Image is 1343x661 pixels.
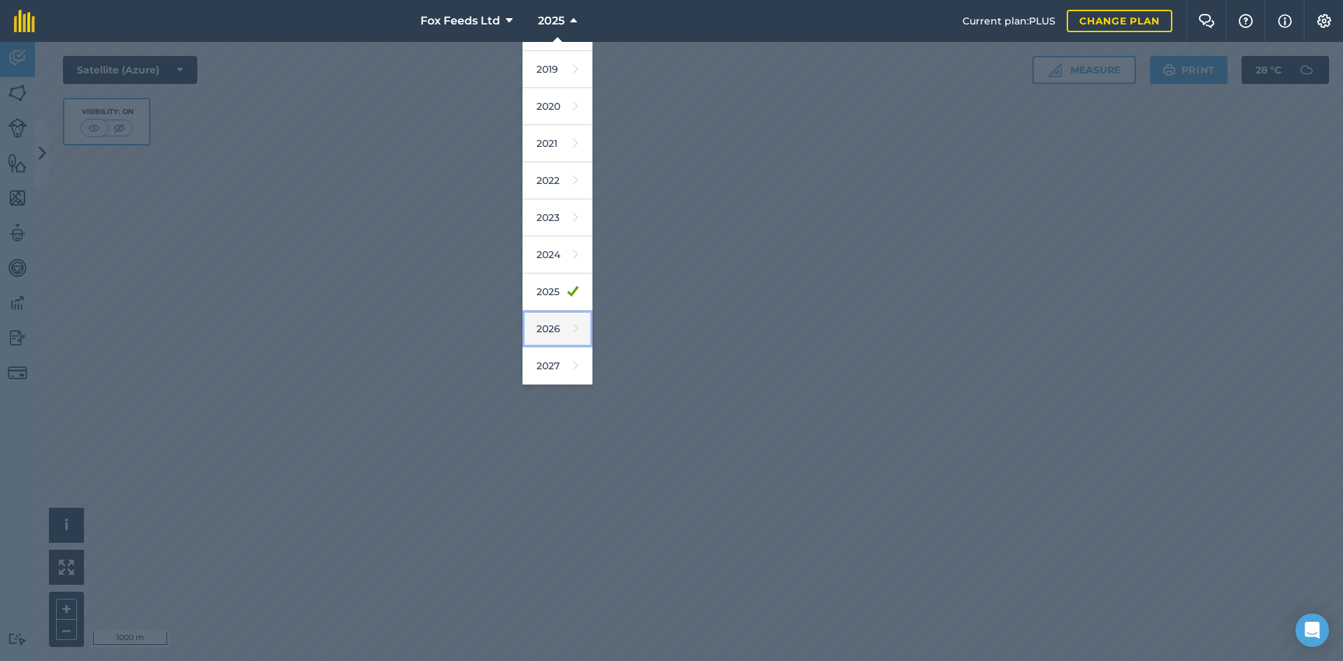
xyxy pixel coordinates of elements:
img: svg+xml;base64,PHN2ZyB4bWxucz0iaHR0cDovL3d3dy53My5vcmcvMjAwMC9zdmciIHdpZHRoPSIxNyIgaGVpZ2h0PSIxNy... [1278,13,1292,29]
span: Fox Feeds Ltd [420,13,500,29]
span: 2025 [538,13,564,29]
img: Two speech bubbles overlapping with the left bubble in the forefront [1198,14,1215,28]
div: Open Intercom Messenger [1295,613,1329,647]
a: Change plan [1067,10,1172,32]
img: A question mark icon [1237,14,1254,28]
a: 2022 [523,162,592,199]
a: 2024 [523,236,592,273]
img: A cog icon [1316,14,1333,28]
a: 2026 [523,311,592,348]
img: fieldmargin Logo [14,10,35,32]
a: 2020 [523,88,592,125]
a: 2021 [523,125,592,162]
a: 2027 [523,348,592,385]
span: Current plan : PLUS [962,13,1056,29]
a: 2019 [523,51,592,88]
a: 2025 [523,273,592,311]
a: 2023 [523,199,592,236]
